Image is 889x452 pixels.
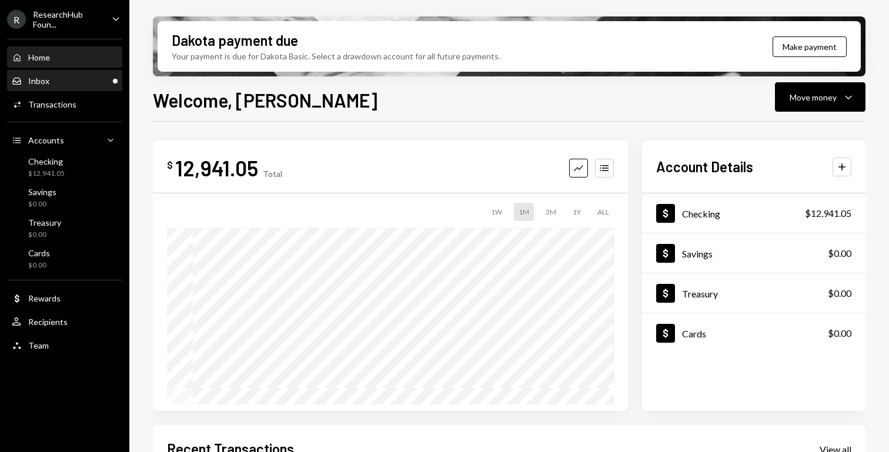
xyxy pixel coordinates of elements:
a: Treasury$0.00 [642,273,865,313]
div: Recipients [28,317,68,327]
div: Inbox [28,76,49,86]
div: $12,941.05 [28,169,65,179]
a: Checking$12,941.05 [642,193,865,233]
h2: Account Details [656,157,753,176]
a: Recipients [7,311,122,332]
div: Checking [28,156,65,166]
div: $0.00 [28,230,61,240]
div: Transactions [28,99,76,109]
div: 3M [541,203,561,221]
div: Checking [682,208,720,219]
div: ResearchHub Foun... [33,9,102,29]
div: Team [28,340,49,350]
div: $0.00 [828,286,851,300]
div: Savings [682,248,713,259]
div: Rewards [28,293,61,303]
a: Rewards [7,287,122,309]
button: Make payment [773,36,847,57]
div: Accounts [28,135,64,145]
a: Savings$0.00 [642,233,865,273]
a: Inbox [7,70,122,91]
div: ALL [593,203,614,221]
div: $0.00 [828,246,851,260]
div: Cards [682,328,706,339]
div: Dakota payment due [172,31,298,50]
div: $0.00 [28,260,50,270]
div: Treasury [28,217,61,227]
div: Your payment is due for Dakota Basic. Select a drawdown account for all future payments. [172,50,500,62]
a: Savings$0.00 [7,183,122,212]
a: Transactions [7,93,122,115]
h1: Welcome, [PERSON_NAME] [153,88,377,112]
div: 1W [486,203,507,221]
div: Home [28,52,50,62]
div: 12,941.05 [175,155,258,181]
a: Treasury$0.00 [7,214,122,242]
a: Checking$12,941.05 [7,153,122,181]
div: Savings [28,187,56,197]
a: Home [7,46,122,68]
a: Cards$0.00 [7,245,122,273]
div: Treasury [682,288,718,299]
button: Move money [775,82,865,112]
div: Total [263,169,282,179]
a: Accounts [7,129,122,150]
div: R [7,10,26,29]
a: Team [7,334,122,356]
div: $12,941.05 [805,206,851,220]
div: 1Y [568,203,586,221]
div: Move money [790,91,837,103]
div: $0.00 [828,326,851,340]
div: $ [167,159,173,171]
div: Cards [28,248,50,258]
div: 1M [514,203,534,221]
a: Cards$0.00 [642,313,865,353]
div: $0.00 [28,199,56,209]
